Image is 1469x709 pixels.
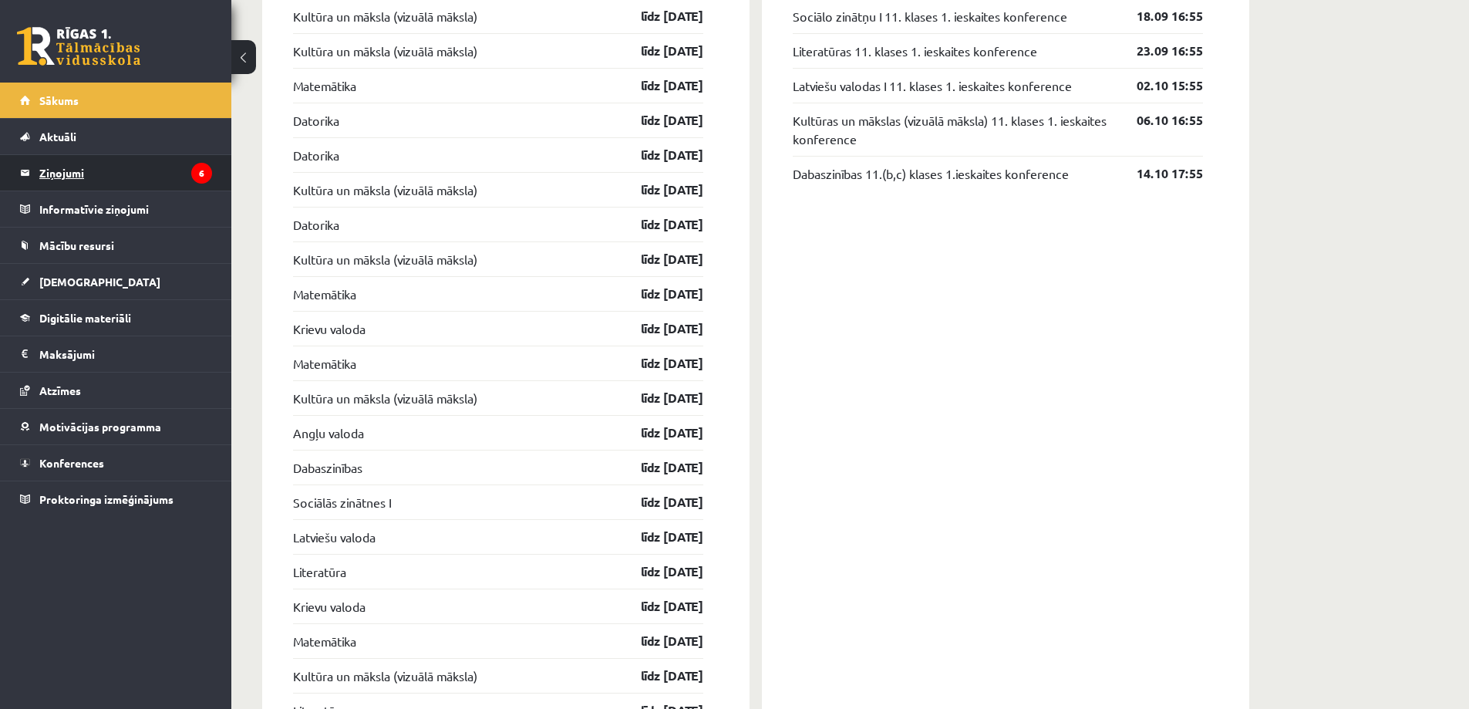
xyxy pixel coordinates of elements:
span: Mācību resursi [39,238,114,252]
a: Matemātika [293,354,356,373]
a: līdz [DATE] [614,181,703,199]
a: 14.10 17:55 [1114,164,1203,183]
a: Rīgas 1. Tālmācības vidusskola [17,27,140,66]
a: Krievu valoda [293,319,366,338]
a: Proktoringa izmēģinājums [20,481,212,517]
a: Datorika [293,111,339,130]
a: Datorika [293,146,339,164]
a: 18.09 16:55 [1114,7,1203,25]
a: 23.09 16:55 [1114,42,1203,60]
span: Atzīmes [39,383,81,397]
span: Proktoringa izmēģinājums [39,492,174,506]
a: līdz [DATE] [614,389,703,407]
a: Motivācijas programma [20,409,212,444]
a: līdz [DATE] [614,111,703,130]
a: līdz [DATE] [614,424,703,442]
span: Aktuāli [39,130,76,143]
a: Maksājumi [20,336,212,372]
a: līdz [DATE] [614,250,703,268]
a: Kultūra un māksla (vizuālā māksla) [293,7,477,25]
a: Aktuāli [20,119,212,154]
legend: Maksājumi [39,336,212,372]
a: Sociālās zinātnes I [293,493,391,511]
a: Literatūras 11. klases 1. ieskaites konference [793,42,1037,60]
a: līdz [DATE] [614,493,703,511]
a: līdz [DATE] [614,562,703,581]
span: Konferences [39,456,104,470]
a: Datorika [293,215,339,234]
a: Konferences [20,445,212,481]
a: Matemātika [293,285,356,303]
a: līdz [DATE] [614,354,703,373]
a: Sociālo zinātņu I 11. klases 1. ieskaites konference [793,7,1067,25]
a: Latviešu valoda [293,528,376,546]
a: Latviešu valodas I 11. klases 1. ieskaites konference [793,76,1072,95]
a: Kultūra un māksla (vizuālā māksla) [293,667,477,685]
a: Kultūra un māksla (vizuālā māksla) [293,250,477,268]
a: Informatīvie ziņojumi [20,191,212,227]
a: 02.10 15:55 [1114,76,1203,95]
a: līdz [DATE] [614,667,703,685]
legend: Informatīvie ziņojumi [39,191,212,227]
a: Mācību resursi [20,228,212,263]
a: Digitālie materiāli [20,300,212,336]
a: Kultūra un māksla (vizuālā māksla) [293,389,477,407]
a: Matemātika [293,632,356,650]
a: līdz [DATE] [614,7,703,25]
a: Angļu valoda [293,424,364,442]
span: [DEMOGRAPHIC_DATA] [39,275,160,289]
a: līdz [DATE] [614,285,703,303]
legend: Ziņojumi [39,155,212,191]
a: līdz [DATE] [614,42,703,60]
i: 6 [191,163,212,184]
a: [DEMOGRAPHIC_DATA] [20,264,212,299]
a: līdz [DATE] [614,146,703,164]
a: līdz [DATE] [614,458,703,477]
a: Kultūras un mākslas (vizuālā māksla) 11. klases 1. ieskaites konference [793,111,1114,148]
a: Dabaszinības [293,458,362,477]
a: līdz [DATE] [614,76,703,95]
a: Dabaszinības 11.(b,c) klases 1.ieskaites konference [793,164,1069,183]
a: līdz [DATE] [614,597,703,616]
a: Atzīmes [20,373,212,408]
a: Sākums [20,83,212,118]
a: Krievu valoda [293,597,366,616]
a: līdz [DATE] [614,215,703,234]
a: līdz [DATE] [614,319,703,338]
span: Digitālie materiāli [39,311,131,325]
a: Matemātika [293,76,356,95]
span: Motivācijas programma [39,420,161,434]
a: Kultūra un māksla (vizuālā māksla) [293,181,477,199]
a: 06.10 16:55 [1114,111,1203,130]
a: Kultūra un māksla (vizuālā māksla) [293,42,477,60]
a: līdz [DATE] [614,528,703,546]
a: līdz [DATE] [614,632,703,650]
a: Literatūra [293,562,346,581]
a: Ziņojumi6 [20,155,212,191]
span: Sākums [39,93,79,107]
